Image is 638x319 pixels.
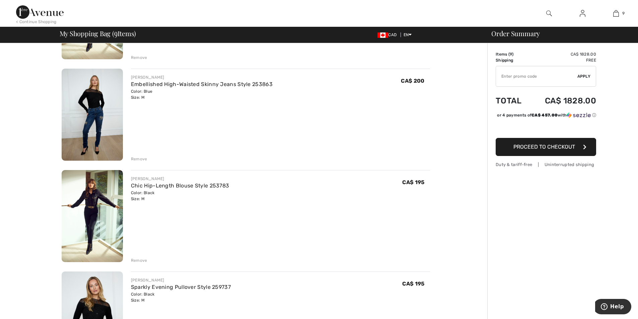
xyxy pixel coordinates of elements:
[401,78,424,84] span: CA$ 200
[114,28,118,37] span: 9
[599,9,632,17] a: 9
[496,161,596,168] div: Duty & tariff-free | Uninterrupted shipping
[496,51,529,57] td: Items ( )
[402,281,424,287] span: CA$ 195
[131,81,273,87] a: Embellished High-Waisted Skinny Jeans Style 253863
[131,88,273,100] div: Color: Blue Size: M
[622,10,625,16] span: 9
[131,156,147,162] div: Remove
[402,179,424,185] span: CA$ 195
[62,170,123,262] img: Chic Hip-Length Blouse Style 253783
[496,57,529,63] td: Shipping
[613,9,619,17] img: My Bag
[62,69,123,161] img: Embellished High-Waisted Skinny Jeans Style 253863
[131,291,231,303] div: Color: Black Size: M
[513,144,575,150] span: Proceed to Checkout
[574,9,591,18] a: Sign In
[510,52,512,57] span: 9
[16,19,57,25] div: < Continue Shopping
[496,89,529,112] td: Total
[496,112,596,121] div: or 4 payments ofCA$ 457.00withSezzle Click to learn more about Sezzle
[577,73,591,79] span: Apply
[60,30,136,37] span: My Shopping Bag ( Items)
[496,138,596,156] button: Proceed to Checkout
[531,113,558,117] span: CA$ 457.00
[546,9,552,17] img: search the website
[404,32,412,37] span: EN
[131,176,229,182] div: [PERSON_NAME]
[496,121,596,136] iframe: PayPal-paypal
[131,182,229,189] a: Chic Hip-Length Blouse Style 253783
[16,5,64,19] img: 1ère Avenue
[131,277,231,283] div: [PERSON_NAME]
[131,74,273,80] div: [PERSON_NAME]
[131,190,229,202] div: Color: Black Size: M
[483,30,634,37] div: Order Summary
[131,257,147,263] div: Remove
[580,9,585,17] img: My Info
[567,112,591,118] img: Sezzle
[497,112,596,118] div: or 4 payments of with
[131,55,147,61] div: Remove
[131,284,231,290] a: Sparkly Evening Pullover Style 259737
[529,89,596,112] td: CA$ 1828.00
[529,57,596,63] td: Free
[377,32,388,38] img: Canadian Dollar
[595,299,631,316] iframe: Opens a widget where you can find more information
[529,51,596,57] td: CA$ 1828.00
[377,32,399,37] span: CAD
[496,66,577,86] input: Promo code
